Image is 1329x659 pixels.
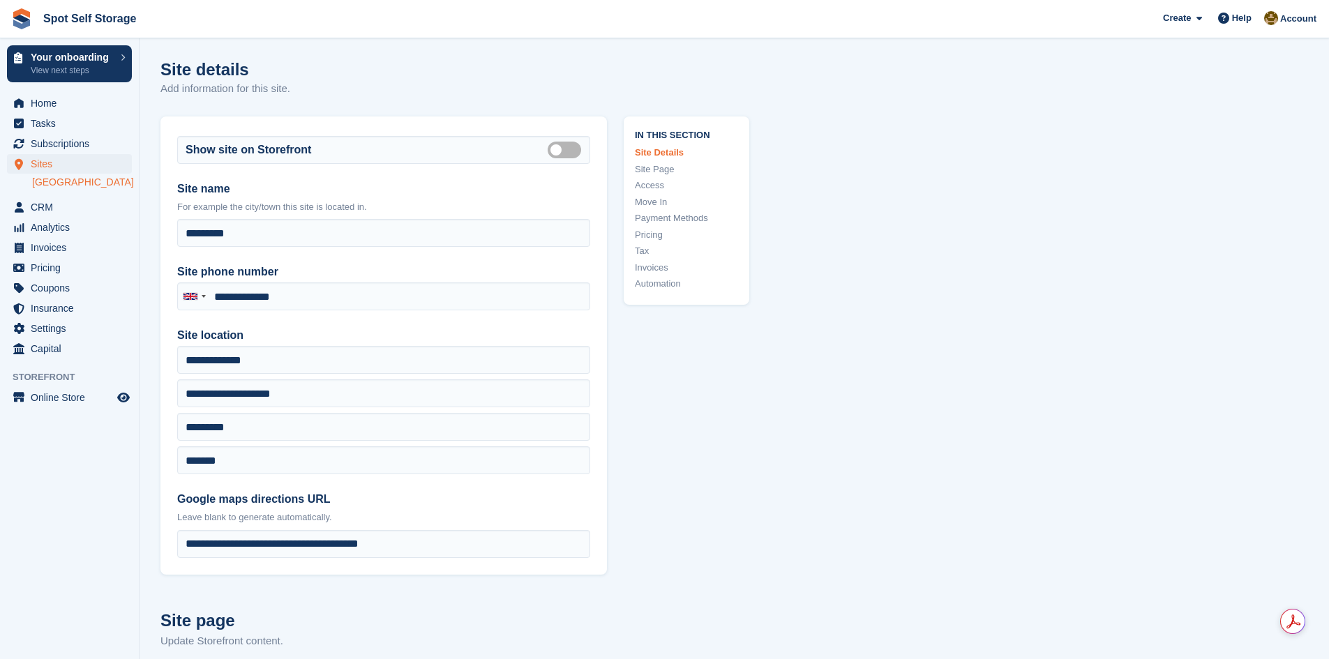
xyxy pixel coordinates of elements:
[31,134,114,153] span: Subscriptions
[635,211,738,225] a: Payment Methods
[160,81,290,97] p: Add information for this site.
[177,491,590,508] label: Google maps directions URL
[7,93,132,113] a: menu
[635,277,738,291] a: Automation
[635,146,738,160] a: Site Details
[7,388,132,407] a: menu
[31,114,114,133] span: Tasks
[31,64,114,77] p: View next steps
[31,278,114,298] span: Coupons
[177,181,590,197] label: Site name
[177,200,590,214] p: For example the city/town this site is located in.
[1232,11,1252,25] span: Help
[7,339,132,358] a: menu
[635,261,738,275] a: Invoices
[635,195,738,209] a: Move In
[7,114,132,133] a: menu
[1280,12,1316,26] span: Account
[178,283,210,310] div: United Kingdom: +44
[160,60,290,79] h1: Site details
[31,197,114,217] span: CRM
[31,388,114,407] span: Online Store
[38,7,142,30] a: Spot Self Storage
[7,298,132,318] a: menu
[177,327,590,344] label: Site location
[177,510,590,524] p: Leave blank to generate automatically.
[7,278,132,298] a: menu
[31,298,114,318] span: Insurance
[115,389,132,406] a: Preview store
[13,370,139,384] span: Storefront
[186,142,311,158] label: Show site on Storefront
[1264,11,1278,25] img: Manoj Dubey
[160,633,607,649] p: Update Storefront content.
[7,218,132,237] a: menu
[177,264,590,280] label: Site phone number
[635,244,738,258] a: Tax
[7,154,132,174] a: menu
[31,93,114,113] span: Home
[31,339,114,358] span: Capital
[31,154,114,174] span: Sites
[31,52,114,62] p: Your onboarding
[635,179,738,192] a: Access
[635,128,738,141] span: In this section
[635,162,738,176] a: Site Page
[548,149,587,151] label: Is public
[7,238,132,257] a: menu
[635,228,738,242] a: Pricing
[31,238,114,257] span: Invoices
[1163,11,1191,25] span: Create
[7,319,132,338] a: menu
[7,134,132,153] a: menu
[32,176,132,189] a: [GEOGRAPHIC_DATA]
[31,319,114,338] span: Settings
[31,218,114,237] span: Analytics
[7,258,132,278] a: menu
[7,197,132,217] a: menu
[31,258,114,278] span: Pricing
[7,45,132,82] a: Your onboarding View next steps
[11,8,32,29] img: stora-icon-8386f47178a22dfd0bd8f6a31ec36ba5ce8667c1dd55bd0f319d3a0aa187defe.svg
[160,608,607,633] h2: Site page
